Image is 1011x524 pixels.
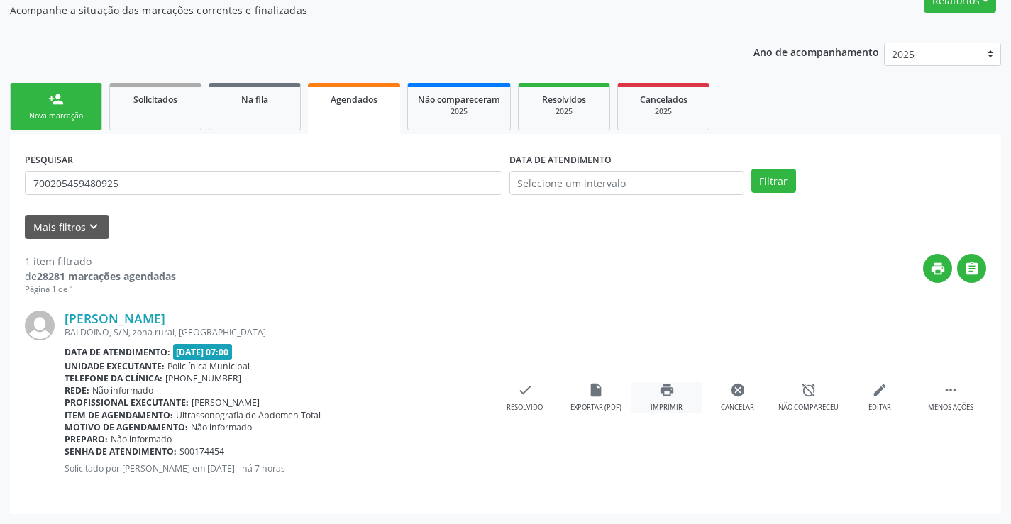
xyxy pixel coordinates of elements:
i: alarm_off [801,382,817,398]
strong: 28281 marcações agendadas [37,269,176,283]
input: Nome, CNS [25,171,502,195]
b: Telefone da clínica: [65,372,162,384]
span: Cancelados [640,94,687,106]
input: Selecione um intervalo [509,171,744,195]
div: Imprimir [651,403,683,413]
span: Agendados [331,94,377,106]
span: Não informado [111,433,172,445]
button: print [923,254,952,283]
label: PESQUISAR [25,149,73,171]
i: cancel [730,382,746,398]
button:  [957,254,986,283]
i: keyboard_arrow_down [86,219,101,235]
span: Não compareceram [418,94,500,106]
div: BALDOINO, S/N, zona rural, [GEOGRAPHIC_DATA] [65,326,490,338]
span: [PERSON_NAME] [192,396,260,408]
div: Editar [868,403,891,413]
div: Nova marcação [21,111,92,121]
div: 2025 [418,106,500,117]
span: [DATE] 07:00 [173,344,233,360]
i:  [964,261,980,277]
i: insert_drive_file [588,382,604,398]
div: person_add [48,91,64,107]
label: DATA DE ATENDIMENTO [509,149,612,171]
div: Menos ações [928,403,973,413]
div: 2025 [529,106,600,117]
b: Motivo de agendamento: [65,421,188,433]
i: check [517,382,533,398]
i:  [943,382,958,398]
div: 1 item filtrado [25,254,176,269]
span: Policlínica Municipal [167,360,250,372]
span: Solicitados [133,94,177,106]
i: edit [872,382,888,398]
button: Filtrar [751,169,796,193]
p: Acompanhe a situação das marcações correntes e finalizadas [10,3,704,18]
span: Não informado [191,421,252,433]
button: Mais filtroskeyboard_arrow_down [25,215,109,240]
span: Resolvidos [542,94,586,106]
span: Ultrassonografia de Abdomen Total [176,409,321,421]
b: Unidade executante: [65,360,165,372]
div: Não compareceu [778,403,839,413]
b: Rede: [65,384,89,396]
span: S00174454 [179,445,224,457]
div: Cancelar [721,403,754,413]
i: print [659,382,675,398]
b: Senha de atendimento: [65,445,177,457]
b: Item de agendamento: [65,409,173,421]
p: Solicitado por [PERSON_NAME] em [DATE] - há 7 horas [65,462,490,474]
img: img [25,311,55,340]
p: Ano de acompanhamento [753,43,879,60]
i: print [930,261,946,277]
span: [PHONE_NUMBER] [165,372,241,384]
div: 2025 [628,106,699,117]
b: Profissional executante: [65,396,189,408]
div: Página 1 de 1 [25,284,176,296]
a: [PERSON_NAME] [65,311,165,326]
span: Não informado [92,384,153,396]
div: Resolvido [507,403,543,413]
div: de [25,269,176,284]
b: Data de atendimento: [65,346,170,358]
div: Exportar (PDF) [570,403,621,413]
b: Preparo: [65,433,108,445]
span: Na fila [241,94,268,106]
